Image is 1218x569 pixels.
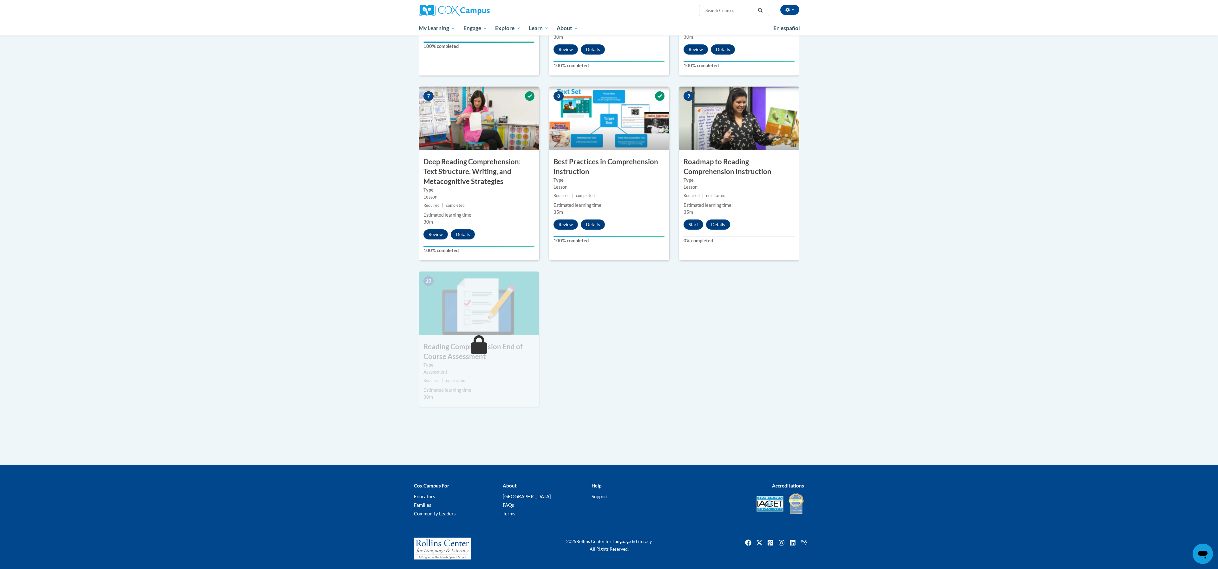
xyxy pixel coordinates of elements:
div: Assessment [423,369,534,376]
span: Learn [529,24,549,32]
button: Details [581,44,605,55]
span: 10 [423,276,434,286]
span: 30m [423,394,433,400]
a: Community Leaders [414,511,456,516]
button: Review [684,44,708,55]
img: Twitter icon [754,538,764,548]
div: Main menu [409,21,809,36]
label: 100% completed [553,237,665,244]
div: Lesson [423,193,534,200]
div: Your progress [423,246,534,247]
label: Type [423,362,534,369]
span: About [557,24,578,32]
span: completed [446,203,465,208]
img: Facebook icon [743,538,753,548]
img: Rollins Center for Language & Literacy - A Program of the Atlanta Speech School [414,538,471,560]
span: not started [706,193,725,198]
b: Accreditations [772,483,804,488]
h3: Best Practices in Comprehension Instruction [549,157,669,177]
span: Required [423,203,440,208]
div: Estimated learning time: [684,202,795,209]
span: 35m [553,209,563,215]
div: Your progress [553,236,665,237]
a: Explore [491,21,525,36]
a: Learn [525,21,553,36]
span: 35m [684,209,693,215]
span: 8 [553,91,564,101]
label: 100% completed [553,62,665,69]
div: Lesson [684,184,795,191]
label: 0% completed [684,237,795,244]
img: LinkedIn icon [788,538,798,548]
img: Course Image [419,271,539,335]
button: Review [553,44,578,55]
a: Twitter [754,538,764,548]
span: | [442,203,443,208]
button: Search [756,7,765,14]
b: Cox Campus For [414,483,449,488]
a: Cox Campus [419,5,539,16]
span: | [702,193,704,198]
span: 7 [423,91,434,101]
div: Estimated learning time: [423,387,534,394]
div: Your progress [553,61,665,62]
img: Cox Campus [419,5,490,16]
span: | [442,378,443,383]
label: Type [423,186,534,193]
label: 100% completed [684,62,795,69]
a: Instagram [776,538,787,548]
a: Facebook Group [799,538,809,548]
a: Educators [414,494,435,499]
img: Facebook group icon [799,538,809,548]
div: Your progress [423,42,534,43]
a: Terms [503,511,515,516]
button: Details [581,219,605,230]
button: Review [423,229,448,239]
span: En español [773,25,800,31]
a: [GEOGRAPHIC_DATA] [503,494,551,499]
label: 100% completed [423,247,534,254]
a: Linkedin [788,538,798,548]
button: Account Settings [780,5,799,15]
a: Facebook [743,538,753,548]
span: Engage [463,24,487,32]
span: not started [446,378,465,383]
span: Required [684,193,700,198]
a: En español [769,22,804,35]
button: Start [684,219,703,230]
button: Details [706,219,730,230]
input: Search Courses [705,7,756,14]
img: Instagram icon [776,538,787,548]
button: Details [711,44,735,55]
span: Required [553,193,570,198]
a: Engage [459,21,491,36]
span: | [572,193,573,198]
img: Accredited IACET® Provider [756,496,783,512]
div: Rollins Center for Language & Literacy All Rights Reserved. [542,538,676,553]
img: IDA® Accredited [788,493,804,515]
h3: Deep Reading Comprehension: Text Structure, Writing, and Metacognitive Strategies [419,157,539,186]
span: Explore [495,24,521,32]
a: About [553,21,583,36]
span: Required [423,378,440,383]
div: Your progress [684,61,795,62]
button: Review [553,219,578,230]
button: Details [451,229,475,239]
span: 30m [553,34,563,40]
a: Pinterest [765,538,776,548]
img: Course Image [549,87,669,150]
span: 30m [684,34,693,40]
a: Families [414,502,431,508]
span: completed [576,193,595,198]
span: 30m [423,219,433,225]
span: My Learning [419,24,455,32]
span: 9 [684,91,694,101]
h3: Reading Comprehension End of Course Assessment [419,342,539,362]
label: Type [684,177,795,184]
img: Pinterest icon [765,538,776,548]
iframe: Button to launch messaging window [1193,544,1213,564]
img: Course Image [419,87,539,150]
a: My Learning [415,21,459,36]
div: Estimated learning time: [423,212,534,219]
h3: Roadmap to Reading Comprehension Instruction [679,157,799,177]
